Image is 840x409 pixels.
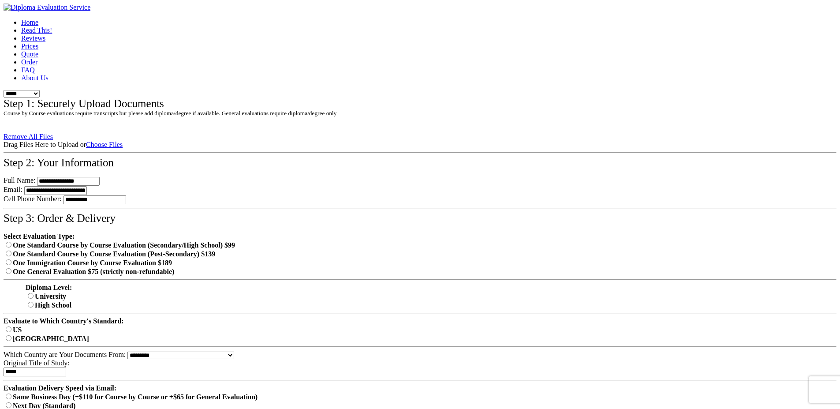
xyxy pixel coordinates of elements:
[28,302,34,308] input: High School
[4,98,164,109] label: Step 1: Securely Upload Documents
[4,351,126,358] label: Which Country are Your Documents From:
[4,326,22,334] b: US
[4,359,70,367] label: Original Title of Study:
[86,141,123,148] a: Choose Files
[4,157,114,169] label: Step 2: Your Information
[21,50,38,58] a: Quote
[6,335,11,341] input: [GEOGRAPHIC_DATA]
[6,326,11,332] input: US
[4,259,172,266] b: One Immigration Course by Course Evaluation $189
[6,251,11,256] input: One Standard Course by Course Evaluation (Post-Secondary) $139
[4,195,62,203] label: Cell Phone Number:
[6,242,11,248] input: One Standard Course by Course Evaluation (Secondary/High School) $99
[21,19,38,26] a: Home
[4,176,35,184] label: Full Name:
[21,74,49,82] a: About Us
[4,317,124,325] b: Evaluate to Which Country's Standard:
[4,250,215,258] b: One Standard Course by Course Evaluation (Post-Secondary) $139
[4,241,235,249] b: One Standard Course by Course Evaluation (Secondary/High School) $99
[21,58,37,66] a: Order
[4,212,116,224] label: Step 3: Order & Delivery
[26,301,71,309] b: High School
[28,293,34,299] input: University
[26,293,66,300] b: University
[4,335,89,342] b: [GEOGRAPHIC_DATA]
[4,393,258,401] b: Same Business Day (+$110 for Course by Course or +$65 for General Evaluation)
[4,233,75,240] b: Select Evaluation Type:
[21,42,38,50] a: Prices
[4,268,174,275] b: One General Evaluation $75 (strictly non-refundable)
[4,133,53,140] a: Remove All Files
[21,66,35,74] a: FAQ
[6,402,11,408] input: Next Day (Standard)
[4,186,22,193] label: Email:
[21,26,52,34] a: Read This!
[4,4,90,11] img: Diploma Evaluation Service
[6,394,11,399] input: Same Business Day (+$110 for Course by Course or +$65 for General Evaluation)
[4,141,123,148] span: Drag Files Here to Upload or
[26,284,72,291] b: Diploma Level:
[4,384,116,392] b: Evaluation Delivery Speed via Email:
[4,110,836,117] small: Course by Course evaluations require transcripts but please add diploma/degree if available. Gene...
[6,268,11,274] input: One General Evaluation $75 (strictly non-refundable)
[21,34,45,42] a: Reviews
[6,259,11,265] input: One Immigration Course by Course Evaluation $189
